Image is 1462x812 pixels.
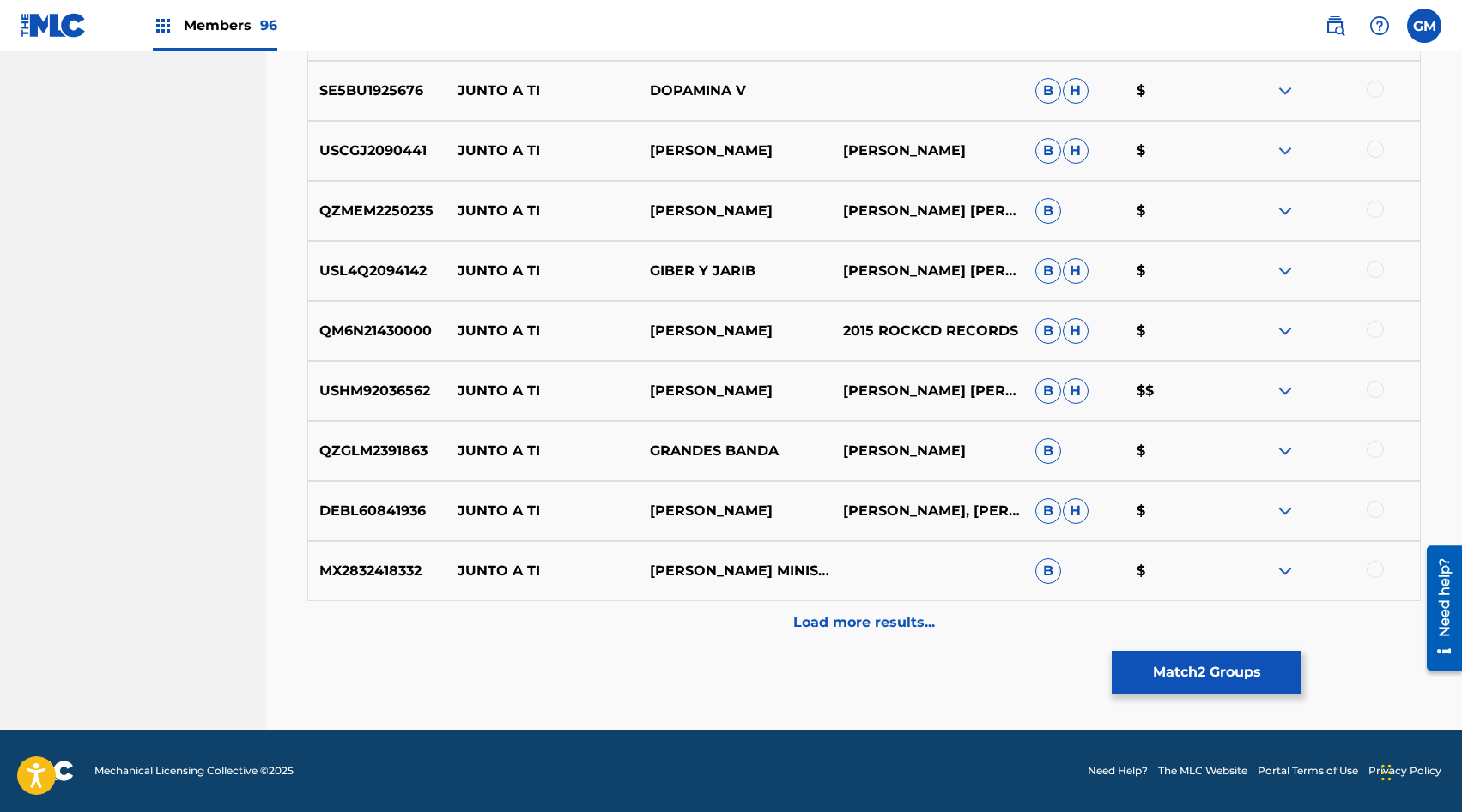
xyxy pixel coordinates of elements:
[1125,381,1228,401] p: $$
[446,381,639,401] p: JUNTO A TI
[153,15,173,36] img: Top Rightsholders
[1125,441,1228,461] p: $
[1063,318,1089,344] span: H
[639,261,831,281] p: GIBER Y JARIB
[1158,763,1247,779] a: The MLC Website
[639,81,831,101] p: DOPAMINA V
[1362,9,1397,43] div: Help
[1381,747,1392,798] div: Arrastrar
[446,141,639,161] p: JUNTO A TI
[1035,498,1061,524] span: B
[1407,9,1441,43] div: User Menu
[308,441,446,461] p: QZGLM2391863
[1125,501,1228,521] p: $
[793,612,935,633] p: Load more results...
[1125,321,1228,341] p: $
[639,141,831,161] p: [PERSON_NAME]
[1369,15,1390,36] img: help
[308,141,446,161] p: USCGJ2090441
[1325,15,1345,36] img: search
[1275,201,1295,221] img: expand
[1318,9,1352,43] a: Public Search
[308,321,446,341] p: QM6N21430000
[639,441,831,461] p: GRANDES BANDA
[831,381,1023,401] p: [PERSON_NAME] [PERSON_NAME]
[1035,318,1061,344] span: B
[1063,138,1089,164] span: H
[639,561,831,581] p: [PERSON_NAME] MINISTRY
[1035,558,1061,584] span: B
[831,141,1023,161] p: [PERSON_NAME]
[1376,730,1462,812] div: Widget de chat
[831,261,1023,281] p: [PERSON_NAME] [PERSON_NAME]
[308,81,446,101] p: SE5BU1925676
[308,561,446,581] p: MX2832418332
[1275,501,1295,521] img: expand
[1125,141,1228,161] p: $
[831,441,1023,461] p: [PERSON_NAME]
[1125,81,1228,101] p: $
[1063,378,1089,404] span: H
[1376,730,1462,812] iframe: Chat Widget
[639,321,831,341] p: [PERSON_NAME]
[1035,138,1061,164] span: B
[446,81,639,101] p: JUNTO A TI
[308,201,446,221] p: QZMEM2250235
[1125,261,1228,281] p: $
[1368,763,1441,779] a: Privacy Policy
[184,15,277,35] span: Members
[446,321,639,341] p: JUNTO A TI
[1275,81,1295,101] img: expand
[1035,78,1061,104] span: B
[308,501,446,521] p: DEBL60841936
[1088,763,1148,779] a: Need Help?
[1035,258,1061,284] span: B
[94,763,294,779] span: Mechanical Licensing Collective © 2025
[1275,381,1295,401] img: expand
[639,381,831,401] p: [PERSON_NAME]
[831,501,1023,521] p: [PERSON_NAME], [PERSON_NAME]
[639,501,831,521] p: [PERSON_NAME]
[260,17,277,33] span: 96
[21,761,74,781] img: logo
[1063,258,1089,284] span: H
[446,501,639,521] p: JUNTO A TI
[446,261,639,281] p: JUNTO A TI
[1063,498,1089,524] span: H
[831,321,1023,341] p: 2015 ROCKCD RECORDS
[639,201,831,221] p: [PERSON_NAME]
[1414,538,1462,677] iframe: Resource Center
[1063,78,1089,104] span: H
[446,441,639,461] p: JUNTO A TI
[831,201,1023,221] p: [PERSON_NAME] [PERSON_NAME]
[446,201,639,221] p: JUNTO A TI
[1035,378,1061,404] span: B
[1275,141,1295,161] img: expand
[308,261,446,281] p: USL4Q2094142
[1258,763,1358,779] a: Portal Terms of Use
[1125,201,1228,221] p: $
[446,561,639,581] p: JUNTO A TI
[308,381,446,401] p: USHM92036562
[1275,261,1295,281] img: expand
[21,13,87,38] img: MLC Logo
[1125,561,1228,581] p: $
[1112,651,1301,694] button: Match2 Groups
[1275,321,1295,341] img: expand
[1035,438,1061,464] span: B
[1275,441,1295,461] img: expand
[1275,561,1295,581] img: expand
[1035,198,1061,224] span: B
